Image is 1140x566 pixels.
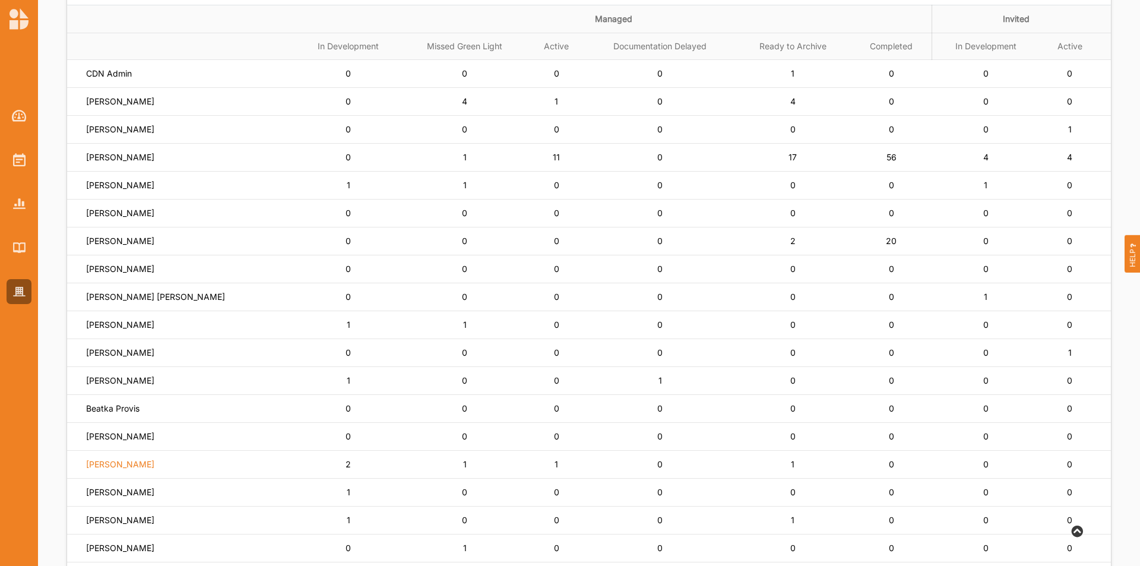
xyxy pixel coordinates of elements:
[1067,152,1072,162] span: 4
[790,124,796,134] span: 0
[86,320,154,330] label: [PERSON_NAME]
[889,320,894,330] span: 0
[295,5,932,33] th: Managed
[790,487,796,497] span: 0
[983,431,989,441] span: 0
[347,375,350,385] span: 1
[86,152,154,163] label: [PERSON_NAME]
[790,431,796,441] span: 0
[657,124,663,134] span: 0
[554,515,559,525] span: 0
[790,264,796,274] span: 0
[983,515,989,525] span: 0
[536,42,577,52] label: Active
[7,103,31,128] a: Dashboard
[346,68,351,78] span: 0
[463,180,467,190] span: 1
[462,375,467,385] span: 0
[12,110,27,122] img: Dashboard
[1067,208,1072,218] span: 0
[657,459,663,469] span: 0
[346,543,351,553] span: 0
[9,8,28,30] img: logo
[791,459,794,469] span: 1
[889,180,894,190] span: 0
[346,431,351,441] span: 0
[1067,403,1072,413] span: 0
[983,459,989,469] span: 0
[86,515,154,526] label: [PERSON_NAME]
[86,459,154,470] label: [PERSON_NAME]
[554,208,559,218] span: 0
[86,236,154,246] label: [PERSON_NAME]
[463,459,467,469] span: 1
[889,403,894,413] span: 0
[889,431,894,441] span: 0
[462,487,467,497] span: 0
[983,208,989,218] span: 0
[657,96,663,106] span: 0
[886,236,897,246] span: 20
[889,68,894,78] span: 0
[1067,320,1072,330] span: 0
[303,42,394,52] label: In Development
[657,403,663,413] span: 0
[553,152,560,162] span: 11
[1067,375,1072,385] span: 0
[657,68,663,78] span: 0
[554,68,559,78] span: 0
[347,180,350,190] span: 1
[86,543,154,554] label: [PERSON_NAME]
[13,242,26,252] img: Library
[983,152,989,162] span: 4
[346,236,351,246] span: 0
[1067,96,1072,106] span: 0
[346,208,351,218] span: 0
[346,292,351,302] span: 0
[1047,42,1092,52] label: Active
[7,235,31,260] a: Library
[347,320,350,330] span: 1
[657,515,663,525] span: 0
[889,347,894,358] span: 0
[1067,68,1072,78] span: 0
[658,375,662,385] span: 1
[983,236,989,246] span: 0
[790,96,796,106] span: 4
[86,487,154,498] label: [PERSON_NAME]
[346,459,351,469] span: 2
[554,347,559,358] span: 0
[932,5,1111,33] th: Invited
[86,264,154,274] label: [PERSON_NAME]
[983,264,989,274] span: 0
[790,375,796,385] span: 0
[86,403,140,414] label: Beatka Provis
[1067,459,1072,469] span: 0
[462,68,467,78] span: 0
[889,543,894,553] span: 0
[790,208,796,218] span: 0
[1067,487,1072,497] span: 0
[347,515,350,525] span: 1
[889,208,894,218] span: 0
[462,403,467,413] span: 0
[889,292,894,302] span: 0
[86,292,225,302] label: [PERSON_NAME] [PERSON_NAME]
[657,347,663,358] span: 0
[1067,292,1072,302] span: 0
[7,147,31,172] a: Activities
[86,375,154,386] label: [PERSON_NAME]
[657,543,663,553] span: 0
[86,96,154,107] label: [PERSON_NAME]
[346,152,351,162] span: 0
[86,180,154,191] label: [PERSON_NAME]
[554,320,559,330] span: 0
[86,431,154,442] label: [PERSON_NAME]
[554,180,559,190] span: 0
[555,459,558,469] span: 1
[346,124,351,134] span: 0
[657,320,663,330] span: 0
[463,152,467,162] span: 1
[886,152,897,162] span: 56
[889,124,894,134] span: 0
